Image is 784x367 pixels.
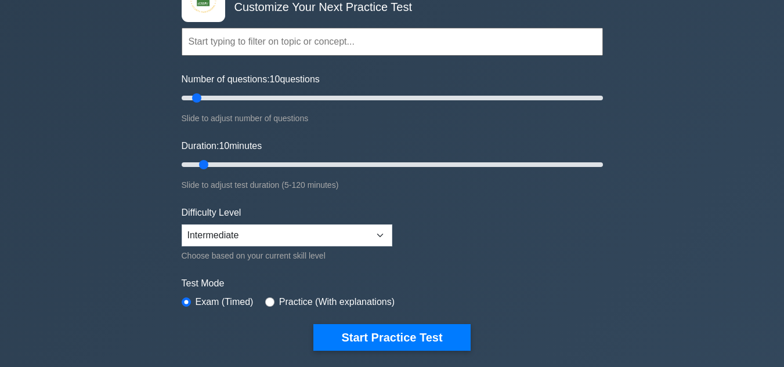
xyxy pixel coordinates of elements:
label: Difficulty Level [182,206,241,220]
input: Start typing to filter on topic or concept... [182,28,603,56]
span: 10 [270,74,280,84]
label: Number of questions: questions [182,72,320,86]
div: Slide to adjust test duration (5-120 minutes) [182,178,603,192]
div: Slide to adjust number of questions [182,111,603,125]
span: 10 [219,141,229,151]
label: Exam (Timed) [196,295,254,309]
label: Practice (With explanations) [279,295,395,309]
div: Choose based on your current skill level [182,249,392,263]
button: Start Practice Test [313,324,470,351]
label: Test Mode [182,277,603,290]
label: Duration: minutes [182,139,262,153]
